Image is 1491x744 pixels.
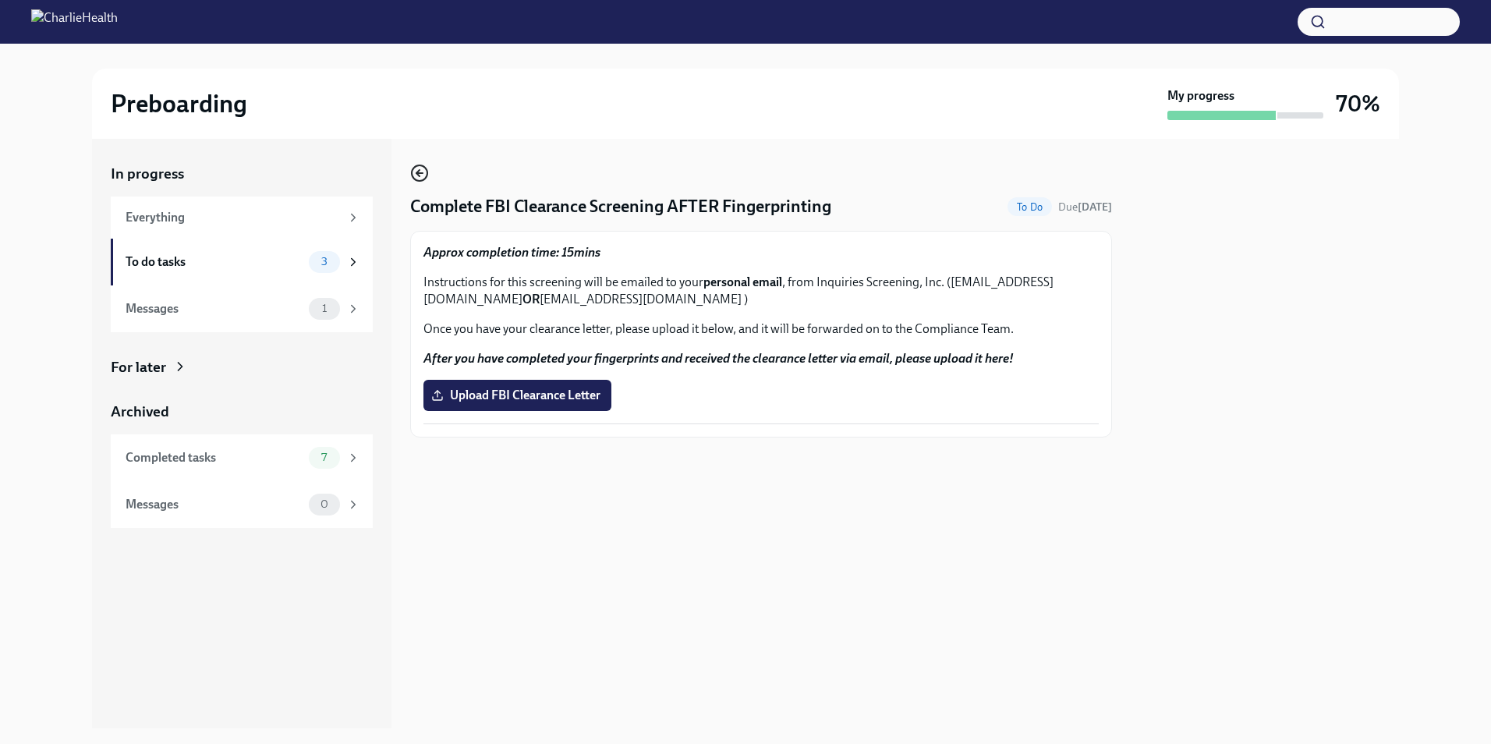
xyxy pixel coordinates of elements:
span: Upload FBI Clearance Letter [434,388,600,403]
span: September 25th, 2025 09:00 [1058,200,1112,214]
div: Messages [126,300,303,317]
a: Everything [111,197,373,239]
strong: [DATE] [1078,200,1112,214]
div: To do tasks [126,253,303,271]
a: Archived [111,402,373,422]
div: Completed tasks [126,449,303,466]
span: To Do [1008,201,1052,213]
a: Messages1 [111,285,373,332]
span: 7 [312,452,336,463]
span: Due [1058,200,1112,214]
div: Everything [126,209,340,226]
strong: personal email [703,275,782,289]
strong: OR [522,292,540,306]
span: 3 [312,256,337,267]
strong: Approx completion time: 15mins [423,245,600,260]
div: Messages [126,496,303,513]
a: In progress [111,164,373,184]
strong: My progress [1167,87,1234,105]
img: CharlieHealth [31,9,118,34]
a: For later [111,357,373,377]
span: 0 [311,498,338,510]
p: Once you have your clearance letter, please upload it below, and it will be forwarded on to the C... [423,321,1099,338]
p: Instructions for this screening will be emailed to your , from Inquiries Screening, Inc. ([EMAIL_... [423,274,1099,308]
span: 1 [313,303,336,314]
a: Messages0 [111,481,373,528]
h3: 70% [1336,90,1380,118]
a: Completed tasks7 [111,434,373,481]
strong: After you have completed your fingerprints and received the clearance letter via email, please up... [423,351,1014,366]
div: For later [111,357,166,377]
h4: Complete FBI Clearance Screening AFTER Fingerprinting [410,195,831,218]
a: To do tasks3 [111,239,373,285]
label: Upload FBI Clearance Letter [423,380,611,411]
h2: Preboarding [111,88,247,119]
